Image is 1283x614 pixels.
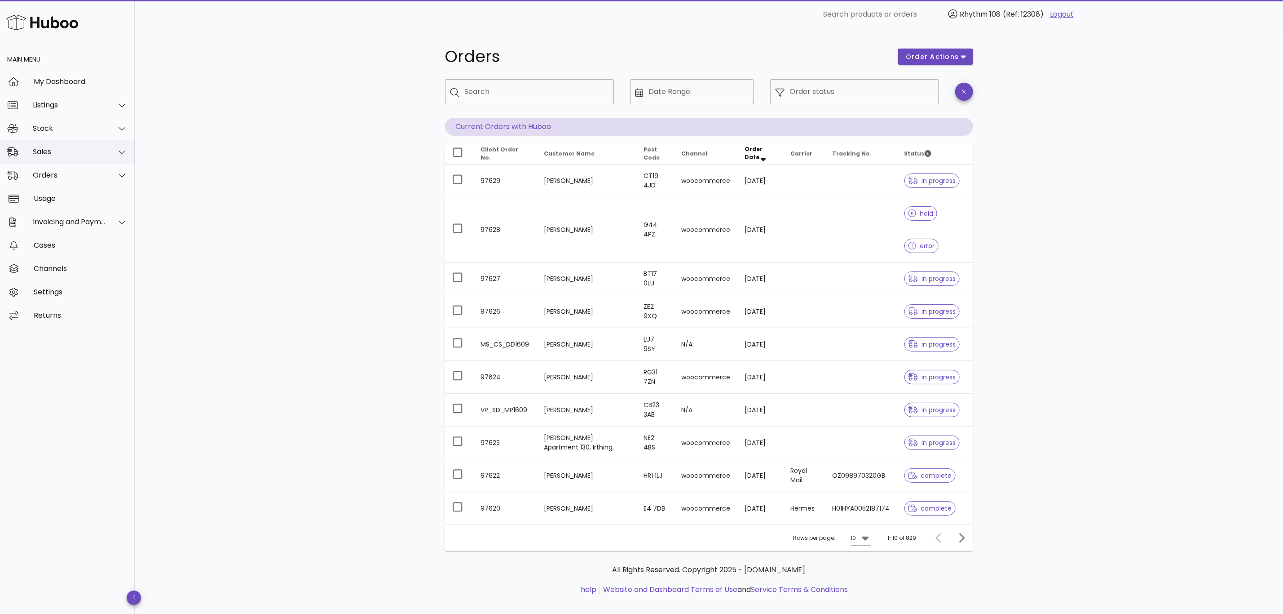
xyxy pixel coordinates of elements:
[33,124,106,133] div: Stock
[636,492,674,525] td: E4 7DB
[908,308,956,315] span: in progress
[674,394,737,427] td: N/A
[674,361,737,394] td: woocommerce
[851,534,856,542] div: 10
[33,171,106,179] div: Orders
[674,328,737,361] td: N/A
[737,263,783,295] td: [DATE]
[474,459,537,492] td: 97622
[33,218,106,226] div: Invoicing and Payments
[6,13,78,32] img: Huboo Logo
[737,295,783,328] td: [DATE]
[674,197,737,263] td: woocommerce
[474,394,537,427] td: VP_SD_MP1609
[600,584,848,595] li: and
[897,143,973,165] th: Status
[674,263,737,295] td: woocommerce
[636,197,674,263] td: G44 4PZ
[636,459,674,492] td: HR1 1LJ
[674,165,737,197] td: woocommerce
[537,263,636,295] td: [PERSON_NAME]
[794,525,871,551] div: Rows per page:
[636,165,674,197] td: CT19 4JD
[474,143,537,165] th: Client Order No.
[737,328,783,361] td: [DATE]
[33,101,106,109] div: Listings
[833,150,872,157] span: Tracking No.
[636,328,674,361] td: LU7 9SY
[474,263,537,295] td: 97627
[537,143,636,165] th: Customer Name
[908,210,934,217] span: hold
[737,197,783,263] td: [DATE]
[674,143,737,165] th: Channel
[674,492,737,525] td: woocommerce
[537,328,636,361] td: [PERSON_NAME]
[636,361,674,394] td: RG31 7ZN
[636,263,674,295] td: BT17 0LU
[908,276,956,282] span: in progress
[537,492,636,525] td: [PERSON_NAME]
[825,459,897,492] td: OZ098970320GB
[681,150,707,157] span: Channel
[674,295,737,328] td: woocommerce
[1050,9,1074,20] a: Logout
[445,118,973,136] p: Current Orders with Huboo
[644,146,660,161] span: Post Code
[34,241,128,249] div: Cases
[825,492,897,525] td: H01HYA0052187174
[908,440,956,446] span: in progress
[474,361,537,394] td: 97624
[908,407,956,413] span: in progress
[737,427,783,459] td: [DATE]
[737,492,783,525] td: [DATE]
[452,565,966,575] p: All Rights Reserved. Copyright 2025 - [DOMAIN_NAME]
[737,361,783,394] td: [DATE]
[784,143,825,165] th: Carrier
[474,165,537,197] td: 97629
[636,394,674,427] td: CB23 3AB
[537,361,636,394] td: [PERSON_NAME]
[474,328,537,361] td: MS_CS_DD1609
[737,143,783,165] th: Order Date: Sorted descending. Activate to remove sorting.
[474,197,537,263] td: 97628
[745,145,763,161] span: Order Date
[603,584,737,595] a: Website and Dashboard Terms of Use
[960,9,1001,19] span: Rhythm 108
[953,530,970,546] button: Next page
[636,143,674,165] th: Post Code
[908,505,952,512] span: complete
[34,77,128,86] div: My Dashboard
[34,288,128,296] div: Settings
[791,150,813,157] span: Carrier
[445,49,888,65] h1: Orders
[481,146,519,161] span: Client Order No.
[1003,9,1044,19] span: (Ref: 12308)
[908,472,952,479] span: complete
[636,295,674,328] td: ZE2 9XQ
[825,143,897,165] th: Tracking No.
[908,178,956,184] span: in progress
[888,534,917,542] div: 1-10 of 829
[737,165,783,197] td: [DATE]
[674,427,737,459] td: woocommerce
[904,150,931,157] span: Status
[544,150,595,157] span: Customer Name
[674,459,737,492] td: woocommerce
[636,427,674,459] td: NE2 4BS
[537,197,636,263] td: [PERSON_NAME]
[537,427,636,459] td: [PERSON_NAME] Apartment 130, Irthing,
[34,194,128,203] div: Usage
[537,459,636,492] td: [PERSON_NAME]
[34,311,128,320] div: Returns
[537,394,636,427] td: [PERSON_NAME]
[737,394,783,427] td: [DATE]
[898,49,973,65] button: order actions
[537,295,636,328] td: [PERSON_NAME]
[905,52,959,62] span: order actions
[33,147,106,156] div: Sales
[474,492,537,525] td: 97620
[474,295,537,328] td: 97626
[851,531,871,545] div: 10Rows per page:
[581,584,596,595] a: help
